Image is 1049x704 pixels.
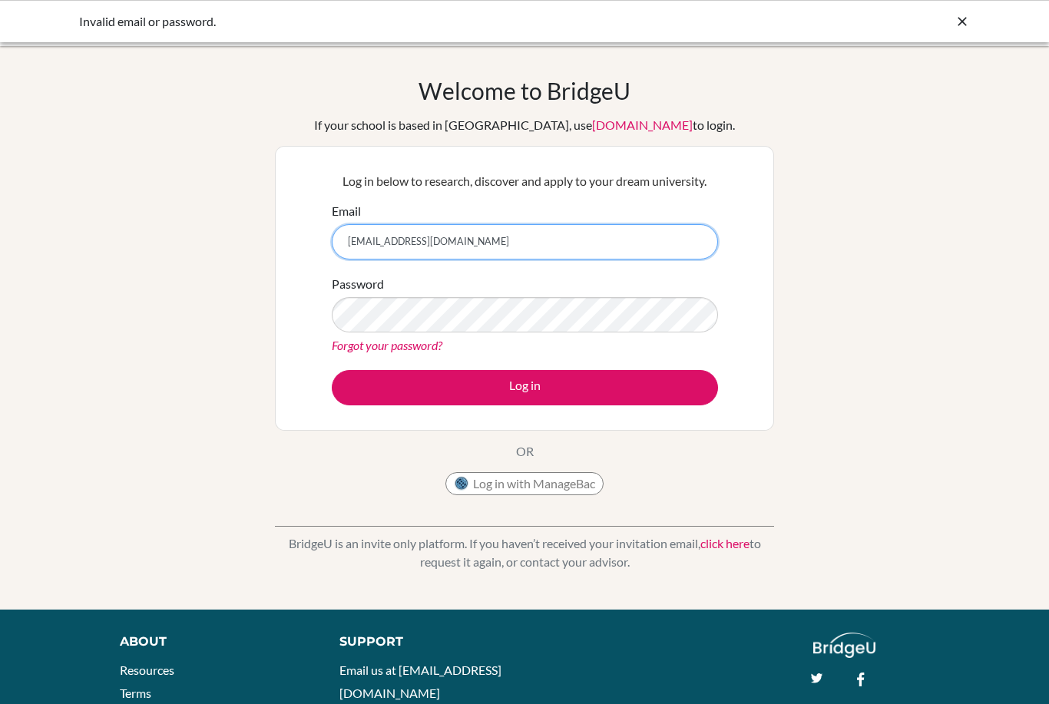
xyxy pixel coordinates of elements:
p: BridgeU is an invite only platform. If you haven’t received your invitation email, to request it ... [275,534,774,571]
div: Support [339,633,509,651]
p: Log in below to research, discover and apply to your dream university. [332,172,718,190]
label: Password [332,275,384,293]
div: If your school is based in [GEOGRAPHIC_DATA], use to login. [314,116,735,134]
a: Forgot your password? [332,338,442,352]
div: About [120,633,305,651]
button: Log in [332,370,718,405]
p: OR [516,442,534,461]
img: logo_white@2x-f4f0deed5e89b7ecb1c2cc34c3e3d731f90f0f143d5ea2071677605dd97b5244.png [813,633,875,658]
div: Invalid email or password. [79,12,740,31]
a: Terms [120,686,151,700]
h1: Welcome to BridgeU [419,77,630,104]
a: click here [700,536,750,550]
label: Email [332,202,361,220]
button: Log in with ManageBac [445,472,604,495]
a: Resources [120,663,174,677]
a: Email us at [EMAIL_ADDRESS][DOMAIN_NAME] [339,663,501,700]
a: [DOMAIN_NAME] [592,117,693,132]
